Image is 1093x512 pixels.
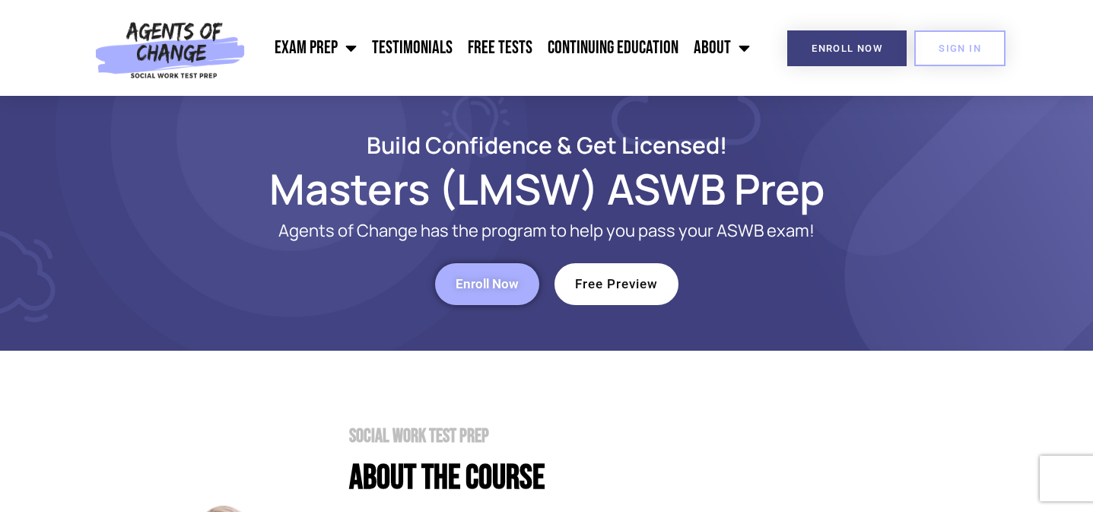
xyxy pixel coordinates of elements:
a: Enroll Now [787,30,907,66]
span: SIGN IN [939,43,981,53]
nav: Menu [253,29,758,67]
a: Continuing Education [540,29,686,67]
a: Free Tests [460,29,540,67]
a: About [686,29,758,67]
a: Enroll Now [435,263,539,305]
span: Free Preview [575,278,658,291]
a: Exam Prep [267,29,364,67]
a: Free Preview [554,263,678,305]
a: Testimonials [364,29,460,67]
h2: Social Work Test Prep [349,427,980,446]
span: Enroll Now [456,278,519,291]
h1: Masters (LMSW) ASWB Prep [113,171,980,206]
h2: Build Confidence & Get Licensed! [113,134,980,156]
a: SIGN IN [914,30,1006,66]
h4: About the Course [349,461,980,495]
p: Agents of Change has the program to help you pass your ASWB exam! [174,221,920,240]
span: Enroll Now [812,43,882,53]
